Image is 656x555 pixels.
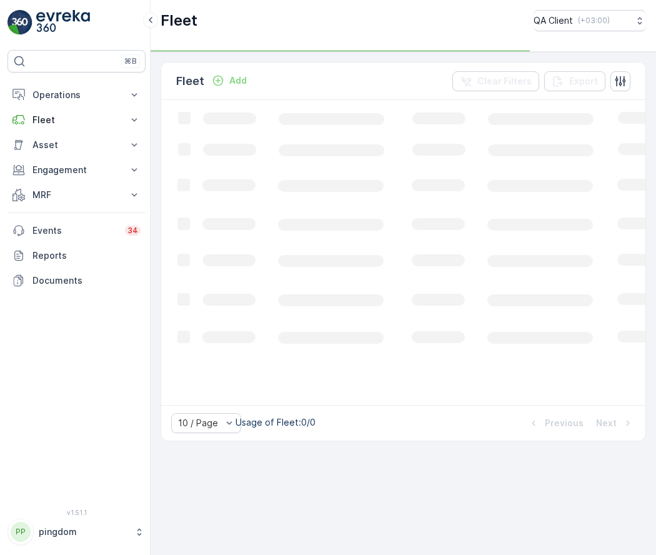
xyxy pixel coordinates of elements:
[11,522,31,542] div: PP
[7,10,32,35] img: logo
[477,75,532,87] p: Clear Filters
[32,139,121,151] p: Asset
[452,71,539,91] button: Clear Filters
[7,243,146,268] a: Reports
[36,10,90,35] img: logo_light-DOdMpM7g.png
[32,114,121,126] p: Fleet
[569,75,598,87] p: Export
[545,417,584,429] p: Previous
[32,249,141,262] p: Reports
[32,274,141,287] p: Documents
[161,11,197,31] p: Fleet
[229,74,247,87] p: Add
[32,224,117,237] p: Events
[7,107,146,132] button: Fleet
[578,16,610,26] p: ( +03:00 )
[32,189,121,201] p: MRF
[544,71,605,91] button: Export
[124,56,137,66] p: ⌘B
[236,416,316,429] p: Usage of Fleet : 0/0
[7,157,146,182] button: Engagement
[39,526,128,538] p: pingdom
[534,14,573,27] p: QA Client
[176,72,204,90] p: Fleet
[127,226,138,236] p: 34
[7,268,146,293] a: Documents
[7,519,146,545] button: PPpingdom
[526,416,585,431] button: Previous
[7,218,146,243] a: Events34
[7,182,146,207] button: MRF
[32,89,121,101] p: Operations
[7,82,146,107] button: Operations
[7,132,146,157] button: Asset
[595,416,635,431] button: Next
[7,509,146,516] span: v 1.51.1
[207,73,252,88] button: Add
[32,164,121,176] p: Engagement
[596,417,617,429] p: Next
[534,10,646,31] button: QA Client(+03:00)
